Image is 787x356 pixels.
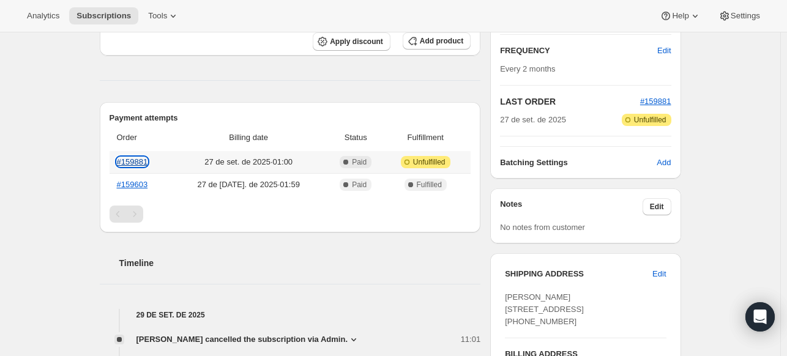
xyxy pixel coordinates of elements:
[650,41,678,61] button: Edit
[505,268,652,280] h3: SHIPPING ADDRESS
[352,180,367,190] span: Paid
[417,180,442,190] span: Fulfilled
[173,132,324,144] span: Billing date
[500,95,640,108] h2: LAST ORDER
[649,153,678,172] button: Add
[657,45,671,57] span: Edit
[500,114,566,126] span: 27 de set. de 2025
[330,37,383,46] span: Apply discount
[76,11,131,21] span: Subscriptions
[173,179,324,191] span: 27 de [DATE]. de 2025 · 01:59
[500,223,585,232] span: No notes from customer
[20,7,67,24] button: Analytics
[141,7,187,24] button: Tools
[136,333,348,346] span: [PERSON_NAME] cancelled the subscription via Admin.
[331,132,380,144] span: Status
[110,112,471,124] h2: Payment attempts
[173,156,324,168] span: 27 de set. de 2025 · 01:00
[500,198,643,215] h3: Notes
[645,264,673,284] button: Edit
[711,7,767,24] button: Settings
[461,333,481,346] span: 11:01
[352,157,367,167] span: Paid
[69,7,138,24] button: Subscriptions
[117,157,148,166] a: #159881
[148,11,167,21] span: Tools
[640,95,671,108] button: #159881
[745,302,775,332] div: Open Intercom Messenger
[100,309,481,321] h4: 29 de set. de 2025
[420,36,463,46] span: Add product
[731,11,760,21] span: Settings
[117,180,148,189] a: #159603
[27,11,59,21] span: Analytics
[640,97,671,106] a: #159881
[413,157,446,167] span: Unfulfilled
[643,198,671,215] button: Edit
[652,7,708,24] button: Help
[387,132,463,144] span: Fulfillment
[313,32,390,51] button: Apply discount
[110,206,471,223] nav: Paginação
[500,157,657,169] h6: Batching Settings
[634,115,666,125] span: Unfulfilled
[672,11,688,21] span: Help
[110,124,170,151] th: Order
[136,333,360,346] button: [PERSON_NAME] cancelled the subscription via Admin.
[505,292,584,326] span: [PERSON_NAME] [STREET_ADDRESS] [PHONE_NUMBER]
[119,257,481,269] h2: Timeline
[650,202,664,212] span: Edit
[500,45,657,57] h2: FREQUENCY
[652,268,666,280] span: Edit
[500,64,555,73] span: Every 2 months
[403,32,471,50] button: Add product
[657,157,671,169] span: Add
